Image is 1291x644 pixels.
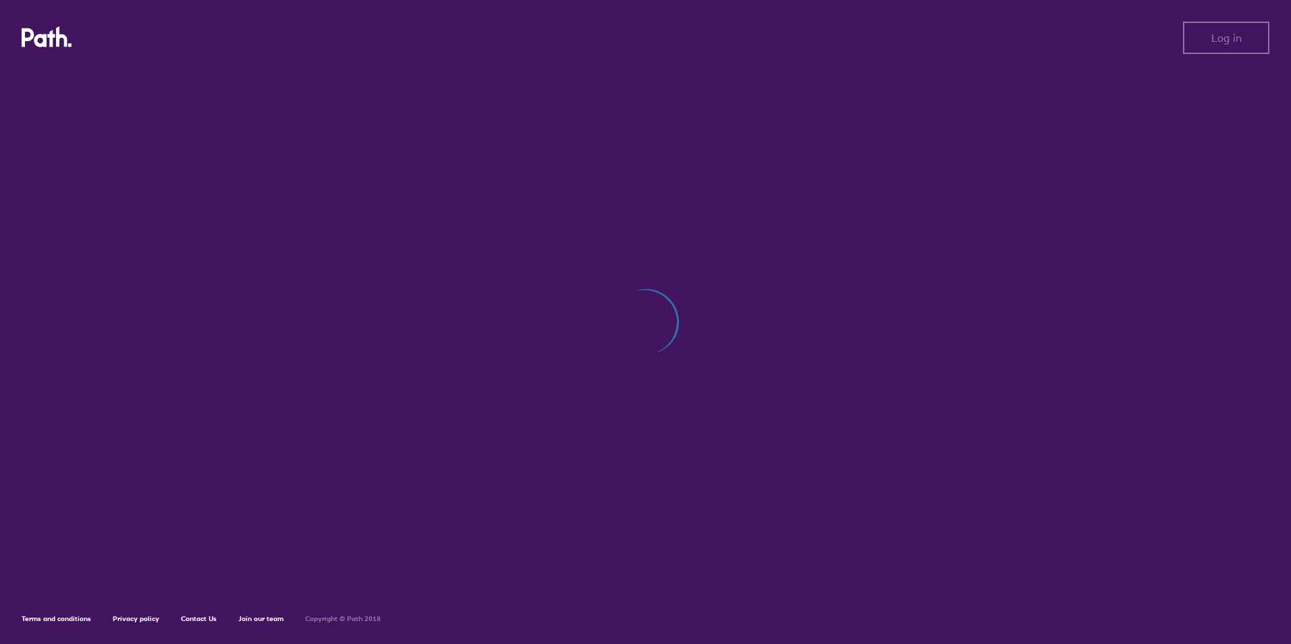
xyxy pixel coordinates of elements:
[1183,22,1269,54] button: Log in
[22,614,91,623] a: Terms and conditions
[305,615,381,623] h6: Copyright © Path 2018
[238,614,284,623] a: Join our team
[181,614,217,623] a: Contact Us
[1211,32,1242,44] span: Log in
[113,614,159,623] a: Privacy policy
